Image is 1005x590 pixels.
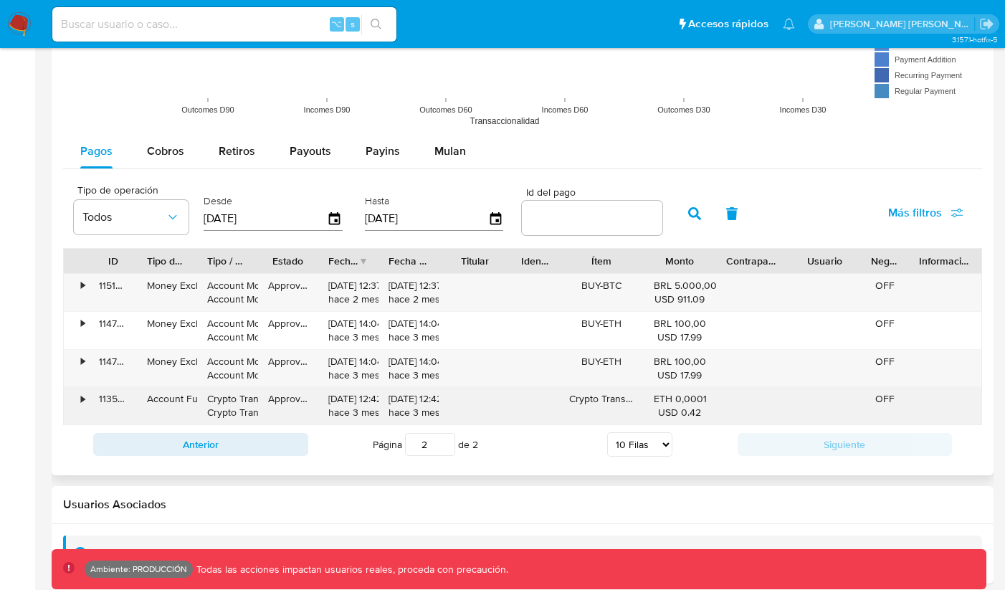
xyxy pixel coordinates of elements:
a: Notificaciones [783,18,795,30]
span: ⌥ [331,17,342,31]
input: Buscar usuario o caso... [52,15,396,34]
p: mauro.ibarra@mercadolibre.com [830,17,975,31]
span: 3.157.1-hotfix-5 [952,34,998,45]
p: Todas las acciones impactan usuarios reales, proceda con precaución. [193,563,508,576]
span: Accesos rápidos [688,16,768,32]
span: s [351,17,355,31]
p: Ambiente: PRODUCCIÓN [90,566,187,572]
h2: Usuarios Asociados [63,498,982,512]
a: Salir [979,16,994,32]
button: search-icon [361,14,391,34]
